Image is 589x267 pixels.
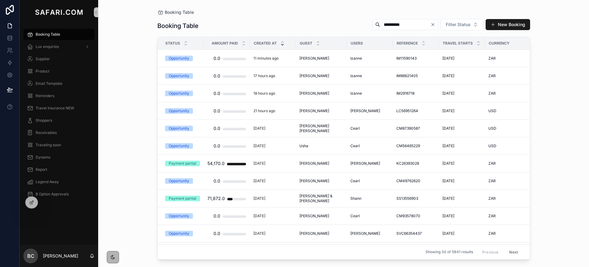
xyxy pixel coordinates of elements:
span: KC26393028 [396,161,419,166]
span: [PERSON_NAME] [299,231,329,236]
span: [DATE] [442,143,454,148]
div: 54,170.0 [207,157,225,170]
p: 11 minutes ago [253,56,279,61]
span: [DATE] [442,73,454,78]
span: Cearl [350,214,360,218]
span: USD [488,143,496,148]
a: [DATE] [253,196,292,201]
span: [PERSON_NAME] [299,108,329,113]
span: Travel Starts [443,41,473,46]
span: Cearl [350,143,360,148]
a: [PERSON_NAME] [350,161,389,166]
p: 21 hours ago [253,108,275,113]
span: Product [36,69,49,74]
span: LC56951264 [396,108,418,113]
span: Showing 30 of 5841 results [425,250,473,255]
div: 0.0 [214,105,220,117]
span: Legend Away [36,179,59,184]
span: USD [488,108,496,113]
a: Opportunity [165,73,200,79]
span: ZAR [488,179,496,183]
p: [DATE] [253,196,265,201]
a: [DATE] [442,231,481,236]
span: [PERSON_NAME] [350,108,380,113]
span: [DATE] [442,108,454,113]
a: [PERSON_NAME] & [PERSON_NAME] [299,194,343,203]
span: Email Template [36,81,62,86]
a: Opportunity [165,108,200,114]
a: Cearl [350,143,389,148]
span: [DATE] [442,161,454,166]
span: [DATE] [442,231,454,236]
a: [PERSON_NAME] [299,91,343,96]
a: IM11590143 [396,56,435,61]
div: 0.0 [214,140,220,152]
div: Payment partial [169,196,196,201]
span: CM93578070 [396,214,420,218]
div: Opportunity [169,126,189,131]
a: 0.0 [207,105,246,117]
a: KC26393028 [396,161,435,166]
a: Traveling soon [23,139,94,151]
a: [PERSON_NAME] [299,214,343,218]
span: Supplier [36,57,50,61]
a: SS13556903 [396,196,435,201]
span: Created at [254,41,277,46]
p: 18 hours ago [253,91,275,96]
div: Opportunity [169,213,189,219]
span: Izanne [350,56,362,61]
a: Opportunity [165,126,200,131]
a: ZAR [488,73,527,78]
span: [PERSON_NAME] [299,91,329,96]
a: Dynamo [23,152,94,163]
a: [DATE] [253,231,292,236]
span: ZAR [488,214,496,218]
span: [DATE] [442,126,454,131]
span: [DATE] [442,56,454,61]
a: Opportunity [165,231,200,236]
a: Izanne [350,56,389,61]
span: [DATE] [442,196,454,201]
span: ZAR [488,91,496,96]
a: USD [488,126,527,131]
a: [DATE] [253,214,292,218]
div: Opportunity [169,91,189,96]
span: SS13556903 [396,196,418,201]
a: Cearl [350,179,389,183]
div: Payment partial [169,161,196,166]
span: [DATE] [442,214,454,218]
span: CM87390587 [396,126,420,131]
span: ZAR [488,196,496,201]
a: [DATE] [442,73,481,78]
a: 0.0 [207,210,246,222]
p: [DATE] [253,179,265,183]
span: Receivables [36,130,57,135]
a: ZAR [488,214,527,218]
div: 0.0 [214,227,220,240]
span: Currency [489,41,510,46]
a: ZAR [488,56,527,61]
a: Payment partial [165,161,200,166]
div: scrollable content [20,25,98,208]
a: Opportunity [165,56,200,61]
a: Cearl [350,214,389,218]
div: Opportunity [169,143,189,149]
span: Cearl [350,179,360,183]
a: [DATE] [253,161,292,166]
span: CM49762620 [396,179,420,183]
div: 71,872.0 [207,192,225,205]
a: Shann [350,196,389,201]
p: [DATE] [253,214,265,218]
a: Travel Insurance NEW [23,103,94,114]
a: CM49762620 [396,179,435,183]
a: ZAR [488,196,527,201]
span: ZAR [488,73,496,78]
a: Booking Table [157,9,194,15]
div: 0.0 [214,210,220,222]
a: Usha [299,143,343,148]
span: Reminders [36,93,54,98]
a: [DATE] [253,126,292,131]
a: [DATE] [442,161,481,166]
p: 17 hours ago [253,73,275,78]
a: CM56465229 [396,143,435,148]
